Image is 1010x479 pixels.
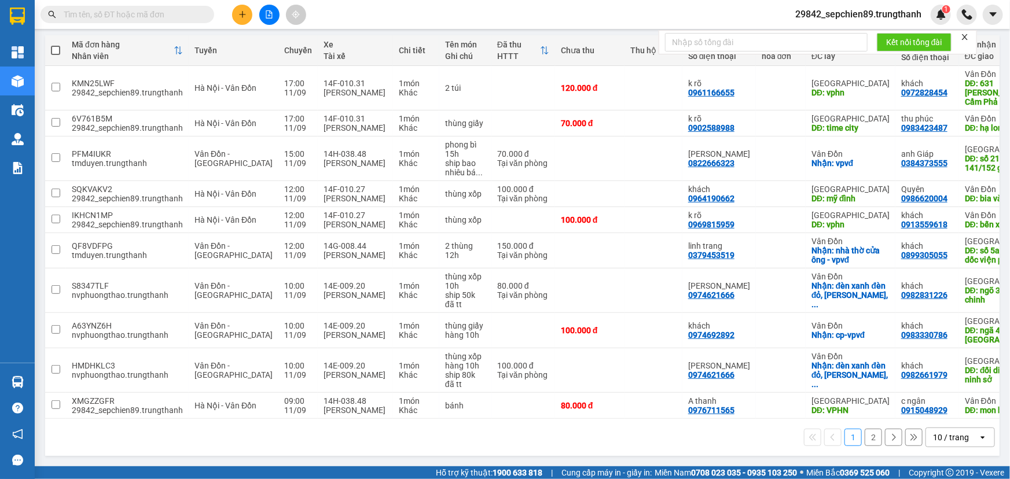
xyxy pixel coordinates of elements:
div: 11/09 [284,250,312,260]
div: Vân Đồn [811,352,890,361]
div: DĐ: vphn [811,88,890,97]
div: Khác [399,220,434,229]
div: 29842_sepchien89.trungthanh [72,123,183,132]
span: 1 [944,5,948,13]
span: Hà Nội - Vân Đồn [194,401,256,410]
div: 14H-038.48 [324,149,387,159]
span: Hỗ trợ kỹ thuật: [436,466,542,479]
div: ship 80k đã tt [445,370,486,389]
span: file-add [265,10,273,19]
span: copyright [946,469,954,477]
sup: 1 [942,5,950,13]
div: 1 món [399,396,434,406]
div: khách [688,321,750,330]
span: Hà Nội - Vân Đồn [194,189,256,198]
div: [PERSON_NAME] [324,159,387,168]
img: solution-icon [12,162,24,174]
div: Tuyến [194,46,273,55]
img: warehouse-icon [12,133,24,145]
div: 0986620004 [901,194,947,203]
div: [PERSON_NAME] [324,290,387,300]
span: close [961,33,969,41]
button: aim [286,5,306,25]
div: [GEOGRAPHIC_DATA] [811,114,890,123]
div: Nhận: nhà thờ cửa ông - vpvđ [811,246,890,264]
button: caret-down [983,5,1003,25]
div: 2 túi [445,83,486,93]
div: 14H-038.48 [324,396,387,406]
div: Khác [399,330,434,340]
div: 6V761B5M [72,114,183,123]
div: DĐ: VPHN [811,406,890,415]
div: DĐ: mỹ đình [811,194,890,203]
div: nvphuongthao.trungthanh [72,370,183,379]
div: Vân Đồn [811,237,890,246]
img: icon-new-feature [936,9,946,20]
div: anh Giáp [901,149,953,159]
div: Thu hộ [630,46,677,55]
div: A thanh [688,396,750,406]
div: 0983330786 [901,330,947,340]
div: 0913559618 [901,220,947,229]
div: 0915048929 [901,406,947,415]
div: Tại văn phòng [497,194,549,203]
div: Tên món [445,40,486,49]
div: khách [901,321,953,330]
div: k rõ [688,211,750,220]
span: Vân Đồn - [GEOGRAPHIC_DATA] [194,241,273,260]
div: thùng xốp [445,215,486,224]
img: warehouse-icon [12,75,24,87]
div: 1 món [399,185,434,194]
span: Miền Nam [655,466,797,479]
div: [PERSON_NAME] [324,250,387,260]
span: notification [12,429,23,440]
div: nvphuongthao.trungthanh [72,330,183,340]
div: DĐ: vphn [811,220,890,229]
div: Tại văn phòng [497,250,549,260]
div: 0902588988 [688,123,734,132]
div: Ghi chú [445,51,486,61]
div: 0969815959 [688,220,734,229]
div: 0961166655 [688,88,734,97]
button: plus [232,5,252,25]
div: 17:00 [284,114,312,123]
div: HTTT [497,51,540,61]
img: logo-vxr [10,8,25,25]
div: 11/09 [284,220,312,229]
div: 11/09 [284,406,312,415]
div: Khác [399,290,434,300]
div: Khác [399,159,434,168]
span: | [551,466,553,479]
div: Đã thu [497,40,540,49]
div: S8347TLF [72,281,183,290]
div: PFM4IUKR [72,149,183,159]
div: Mã đơn hàng [72,40,174,49]
div: SQKVAKV2 [72,185,183,194]
div: [GEOGRAPHIC_DATA] [811,396,890,406]
div: IKHCN1MP [72,211,183,220]
div: ship bao nhiêu báo người gửi chuyển khoản [445,159,486,177]
div: 11/09 [284,290,312,300]
div: khách [901,79,953,88]
div: [PERSON_NAME] [324,123,387,132]
div: 11/09 [284,123,312,132]
div: 70.000 đ [497,149,549,159]
input: Tìm tên, số ĐT hoặc mã đơn [64,8,200,21]
div: Tài xế [324,51,387,61]
div: [GEOGRAPHIC_DATA] [811,79,890,88]
div: Khác [399,406,434,415]
div: 1 món [399,321,434,330]
span: ... [811,379,818,389]
div: tmduyen.trungthanh [72,159,183,168]
div: 100.000 đ [497,361,549,370]
div: ship 50k đã tt [445,290,486,309]
img: dashboard-icon [12,46,24,58]
div: 70.000 đ [561,119,619,128]
span: Kết nối tổng đài [886,36,942,49]
div: c ngân [901,396,953,406]
div: A63YNZ6H [72,321,183,330]
div: 100.000 đ [561,326,619,335]
div: Nguyễn Việt Dũng [688,149,750,159]
div: 1 món [399,211,434,220]
span: Miền Bắc [806,466,890,479]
